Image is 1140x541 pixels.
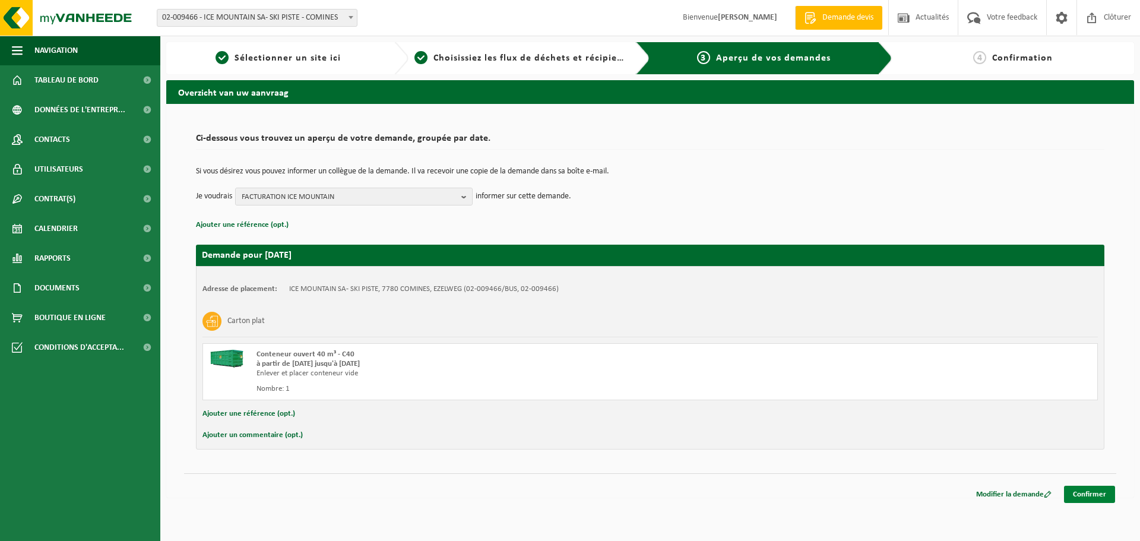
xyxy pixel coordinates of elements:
[34,333,124,362] span: Conditions d'accepta...
[34,154,83,184] span: Utilisateurs
[433,53,631,63] span: Choisissiez les flux de déchets et récipients
[967,486,1060,503] a: Modifier la demande
[202,406,295,422] button: Ajouter une référence (opt.)
[34,184,75,214] span: Contrat(s)
[1064,486,1115,503] a: Confirmer
[216,51,229,64] span: 1
[414,51,427,64] span: 2
[196,134,1104,150] h2: Ci-dessous vous trouvez un aperçu de votre demande, groupée par date.
[256,369,698,378] div: Enlever et placer conteneur vide
[166,80,1134,103] h2: Overzicht van uw aanvraag
[196,188,232,205] p: Je voudrais
[209,350,245,368] img: HK-XC-40-GN-00.png
[34,65,99,95] span: Tableau de bord
[196,167,1104,176] p: Si vous désirez vous pouvez informer un collègue de la demande. Il va recevoir une copie de la de...
[973,51,986,64] span: 4
[34,125,70,154] span: Contacts
[795,6,882,30] a: Demande devis
[172,51,385,65] a: 1Sélectionner un site ici
[819,12,876,24] span: Demande devis
[256,384,698,394] div: Nombre: 1
[414,51,627,65] a: 2Choisissiez les flux de déchets et récipients
[157,9,357,27] span: 02-009466 - ICE MOUNTAIN SA- SKI PISTE - COMINES
[476,188,571,205] p: informer sur cette demande.
[235,188,473,205] button: FACTURATION ICE MOUNTAIN
[34,273,80,303] span: Documents
[718,13,777,22] strong: [PERSON_NAME]
[202,285,277,293] strong: Adresse de placement:
[157,10,357,26] span: 02-009466 - ICE MOUNTAIN SA- SKI PISTE - COMINES
[289,284,559,294] td: ICE MOUNTAIN SA- SKI PISTE, 7780 COMINES, EZELWEG (02-009466/BUS, 02-009466)
[196,217,289,233] button: Ajouter une référence (opt.)
[34,243,71,273] span: Rapports
[34,303,106,333] span: Boutique en ligne
[256,350,354,358] span: Conteneur ouvert 40 m³ - C40
[34,36,78,65] span: Navigation
[34,95,125,125] span: Données de l'entrepr...
[202,428,303,443] button: Ajouter un commentaire (opt.)
[34,214,78,243] span: Calendrier
[202,251,292,260] strong: Demande pour [DATE]
[242,188,457,206] span: FACTURATION ICE MOUNTAIN
[227,312,265,331] h3: Carton plat
[256,360,360,368] strong: à partir de [DATE] jusqu'à [DATE]
[992,53,1053,63] span: Confirmation
[235,53,341,63] span: Sélectionner un site ici
[697,51,710,64] span: 3
[716,53,831,63] span: Aperçu de vos demandes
